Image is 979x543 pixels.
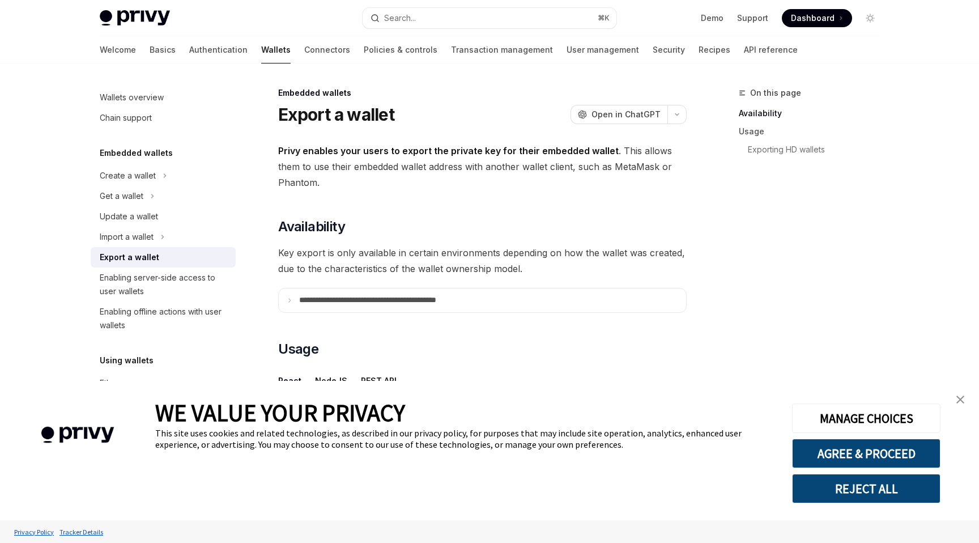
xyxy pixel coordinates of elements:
[791,12,835,24] span: Dashboard
[100,36,136,63] a: Welcome
[100,251,159,264] div: Export a wallet
[189,36,248,63] a: Authentication
[748,141,888,159] a: Exporting HD wallets
[384,11,416,25] div: Search...
[744,36,798,63] a: API reference
[737,12,768,24] a: Support
[91,268,236,302] a: Enabling server-side access to user wallets
[701,12,723,24] a: Demo
[949,388,972,411] a: close banner
[278,245,687,277] span: Key export is only available in certain environments depending on how the wallet was created, due...
[100,189,143,203] div: Get a wallet
[100,146,173,160] h5: Embedded wallets
[792,439,940,468] button: AGREE & PROCEED
[100,10,170,26] img: light logo
[278,367,301,394] button: React
[363,8,616,28] button: Search...⌘K
[956,396,964,404] img: close banner
[100,169,156,183] div: Create a wallet
[261,36,291,63] a: Wallets
[91,247,236,268] a: Export a wallet
[598,14,610,23] span: ⌘ K
[150,36,176,63] a: Basics
[567,36,639,63] a: User management
[278,218,345,236] span: Availability
[278,143,687,190] span: . This allows them to use their embedded wallet address with another wallet client, such as MetaM...
[91,108,236,128] a: Chain support
[861,9,879,27] button: Toggle dark mode
[91,87,236,108] a: Wallets overview
[278,104,394,125] h1: Export a wallet
[278,145,619,156] strong: Privy enables your users to export the private key for their embedded wallet
[361,367,397,394] button: REST API
[571,105,667,124] button: Open in ChatGPT
[315,367,347,394] button: NodeJS
[57,522,106,542] a: Tracker Details
[100,305,229,332] div: Enabling offline actions with user wallets
[278,340,318,358] span: Usage
[100,91,164,104] div: Wallets overview
[278,87,687,99] div: Embedded wallets
[739,104,888,122] a: Availability
[100,354,154,367] h5: Using wallets
[100,210,158,223] div: Update a wallet
[739,122,888,141] a: Usage
[304,36,350,63] a: Connectors
[792,474,940,503] button: REJECT ALL
[100,376,135,390] div: Ethereum
[91,206,236,227] a: Update a wallet
[591,109,661,120] span: Open in ChatGPT
[17,410,138,460] img: company logo
[699,36,730,63] a: Recipes
[155,398,405,427] span: WE VALUE YOUR PRIVACY
[792,404,940,433] button: MANAGE CHOICES
[91,302,236,336] a: Enabling offline actions with user wallets
[750,86,801,100] span: On this page
[782,9,852,27] a: Dashboard
[100,271,229,298] div: Enabling server-side access to user wallets
[653,36,685,63] a: Security
[155,427,775,450] div: This site uses cookies and related technologies, as described in our privacy policy, for purposes...
[11,522,57,542] a: Privacy Policy
[364,36,437,63] a: Policies & controls
[100,111,152,125] div: Chain support
[100,230,154,244] div: Import a wallet
[451,36,553,63] a: Transaction management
